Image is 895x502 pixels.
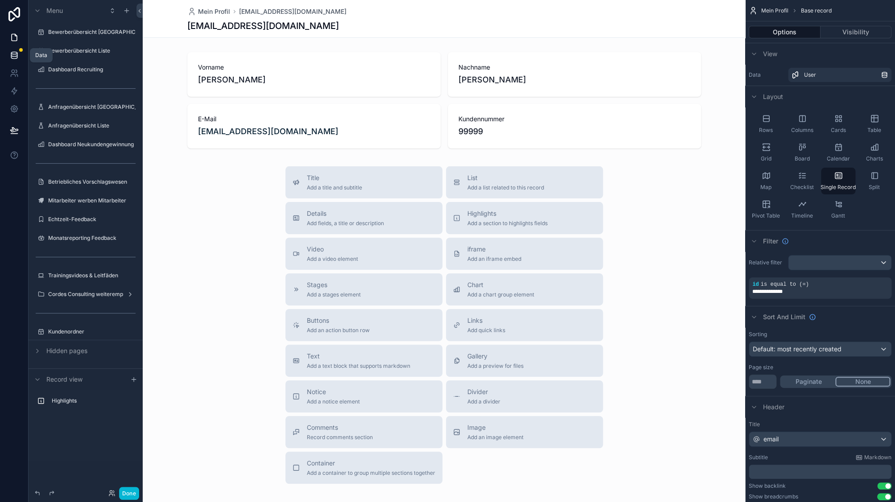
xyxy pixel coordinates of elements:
span: Mein Profil [761,7,788,14]
button: Calendar [821,139,855,166]
label: Mitarbeiter werben Mitarbeiter [48,197,136,204]
button: Single Record [821,168,855,194]
button: Split [857,168,891,194]
span: Menu [46,6,63,15]
span: Rows [759,127,773,134]
span: Markdown [864,454,891,461]
label: Bewerberübersicht Liste [48,47,136,54]
button: Options [749,26,821,38]
div: Show backlink [749,482,786,490]
span: Hidden pages [46,346,87,355]
button: Done [119,487,139,500]
label: Kundenordner [48,328,136,335]
span: Charts [866,155,883,162]
button: Gantt [821,196,855,223]
button: Timeline [785,196,819,223]
label: Bewerberübersicht [GEOGRAPHIC_DATA] [48,29,136,36]
span: Cards [831,127,846,134]
label: Anfragenübersicht [GEOGRAPHIC_DATA] [48,103,136,111]
label: Dashboard Recruiting [48,66,136,73]
span: Board [795,155,810,162]
button: Board [785,139,819,166]
label: Betriebliches Vorschlagswesen [48,178,136,185]
span: Layout [763,92,783,101]
label: Dashboard Neukundengewinnung [48,141,136,148]
span: Calendar [827,155,850,162]
div: scrollable content [749,465,891,479]
div: Data [35,52,47,59]
label: Title [749,421,891,428]
span: Pivot Table [752,212,780,219]
span: View [763,49,777,58]
label: Highlights [52,397,134,404]
h1: [EMAIL_ADDRESS][DOMAIN_NAME] [187,20,339,32]
div: scrollable content [29,390,143,417]
button: Grid [749,139,783,166]
span: Filter [763,237,778,246]
a: Mein Profil [187,7,230,16]
span: Sort And Limit [763,313,805,321]
span: id [752,281,759,288]
button: None [835,377,890,387]
label: Echtzeit-Feedback [48,216,136,223]
label: Monatsreporting Feedback [48,235,136,242]
button: Pivot Table [749,196,783,223]
button: Map [749,168,783,194]
span: Mein Profil [198,7,230,16]
button: Table [857,111,891,137]
span: Columns [791,127,813,134]
label: Trainingsvideos & Leitfäden [48,272,136,279]
span: Checklist [790,184,814,191]
span: Table [867,127,881,134]
label: Data [749,71,784,78]
span: Single Record [821,184,856,191]
a: [EMAIL_ADDRESS][DOMAIN_NAME] [239,7,346,16]
button: Cards [821,111,855,137]
span: Header [763,403,784,411]
a: Markdown [855,454,891,461]
span: Default: most recently created [753,345,841,353]
span: is equal to (=) [760,281,808,288]
label: Anfragenübersicht Liste [48,122,136,129]
button: Charts [857,139,891,166]
label: Sorting [749,331,767,338]
label: Subtitle [749,454,768,461]
span: email [763,435,779,444]
span: Grid [761,155,771,162]
span: Record view [46,375,82,384]
button: Rows [749,111,783,137]
span: User [804,71,816,78]
span: Base record [801,7,832,14]
span: Split [869,184,880,191]
label: Page size [749,364,773,371]
button: Checklist [785,168,819,194]
a: User [788,68,891,82]
button: Default: most recently created [749,342,891,357]
span: Timeline [791,212,813,219]
button: Paginate [781,377,835,387]
label: Cordes Consulting weiterempfehlen [48,291,123,298]
span: Gantt [831,212,845,219]
button: email [749,432,891,447]
span: Map [760,184,771,191]
button: Visibility [821,26,892,38]
label: Relative filter [749,259,784,266]
button: Columns [785,111,819,137]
